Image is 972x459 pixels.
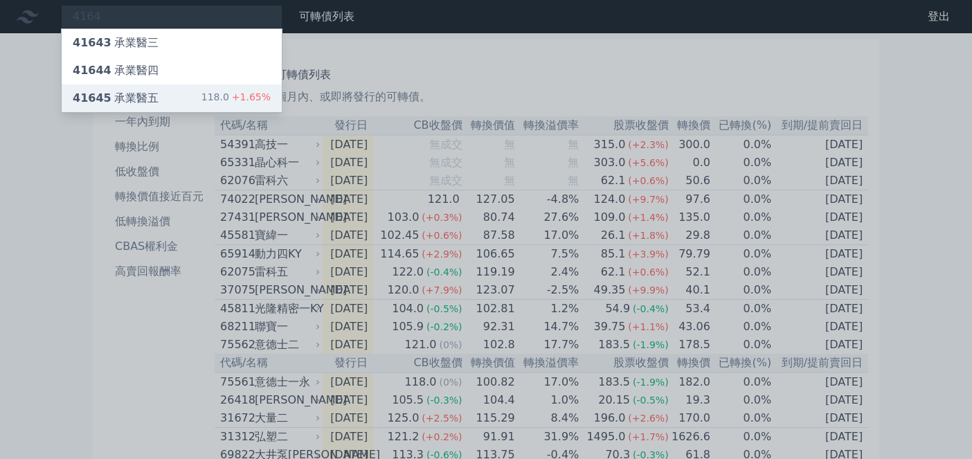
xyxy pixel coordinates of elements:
span: 41643 [73,36,111,49]
span: 41644 [73,64,111,77]
span: 41645 [73,91,111,105]
a: 41645承業醫五 118.0+1.65% [62,84,282,112]
a: 41643承業醫三 [62,29,282,57]
span: +1.65% [229,91,271,102]
div: 承業醫三 [73,35,159,51]
div: 118.0 [201,90,271,107]
a: 41644承業醫四 [62,57,282,84]
div: 承業醫四 [73,62,159,79]
div: 承業醫五 [73,90,159,107]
